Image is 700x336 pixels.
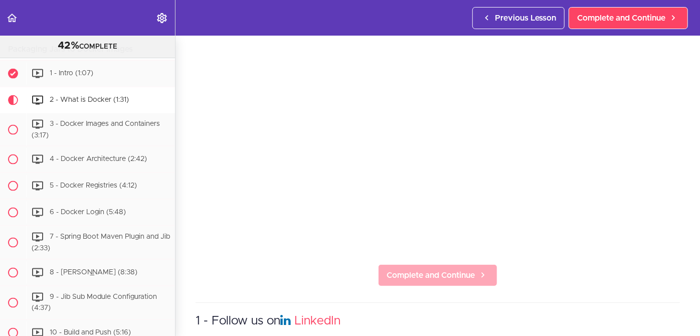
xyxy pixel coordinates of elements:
[58,41,79,51] span: 42%
[13,40,162,53] div: COMPLETE
[32,120,160,139] span: 3 - Docker Images and Containers (3:17)
[196,313,680,329] h3: 1 - Follow us on
[577,12,665,24] span: Complete and Continue
[50,96,129,103] span: 2 - What is Docker (1:31)
[378,264,497,286] a: Complete and Continue
[32,234,170,252] span: 7 - Spring Boot Maven Plugin and Jib (2:33)
[495,12,556,24] span: Previous Lesson
[6,12,18,24] svg: Back to course curriculum
[50,329,131,336] span: 10 - Build and Push (5:16)
[32,293,157,312] span: 9 - Jib Sub Module Configuration (4:37)
[569,7,688,29] a: Complete and Continue
[50,156,147,163] span: 4 - Docker Architecture (2:42)
[294,315,340,327] a: LinkedIn
[472,7,565,29] a: Previous Lesson
[156,12,168,24] svg: Settings Menu
[387,269,475,281] span: Complete and Continue
[50,269,137,276] span: 8 - [PERSON_NAME] (8:38)
[50,209,126,216] span: 6 - Docker Login (5:48)
[50,183,137,190] span: 5 - Docker Registries (4:12)
[50,70,93,77] span: 1 - Intro (1:07)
